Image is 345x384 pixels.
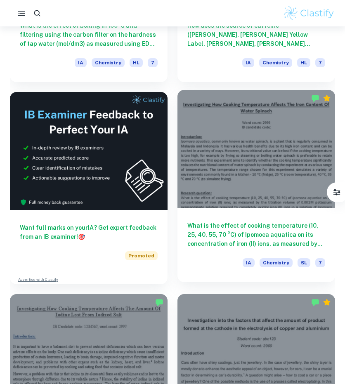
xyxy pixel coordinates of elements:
[148,58,158,67] span: 7
[243,258,255,267] span: IA
[20,21,158,48] h6: What is the effect of boiling in 100°C and filtering using the carbon filter on the hardness of t...
[187,21,325,48] h6: How does the source of caffeine ([PERSON_NAME], [PERSON_NAME] Yellow Label, [PERSON_NAME], [PERSO...
[10,92,168,210] img: Thumbnail
[260,258,293,267] span: Chemistry
[323,94,331,102] div: Premium
[315,258,325,267] span: 7
[177,92,335,285] a: What is the effect of cooking temperature (10, 25, 40, 55, 70 °C) of Ipomoea aquatica on its conc...
[20,223,158,241] h6: Want full marks on your IA ? Get expert feedback from an IB examiner!
[323,298,331,306] div: Premium
[259,58,292,67] span: Chemistry
[92,58,125,67] span: Chemistry
[311,298,319,306] img: Marked
[315,58,325,67] span: 7
[242,58,254,67] span: IA
[18,277,58,283] a: Advertise with Clastify
[311,94,319,102] img: Marked
[297,58,310,67] span: HL
[10,92,168,285] a: Want full marks on yourIA? Get expert feedback from an IB examiner!PromotedAdvertise with Clastify
[130,58,143,67] span: HL
[187,221,325,248] h6: What is the effect of cooking temperature (10, 25, 40, 55, 70 °C) of Ipomoea aquatica on its conc...
[155,298,163,306] img: Marked
[298,258,310,267] span: SL
[75,58,87,67] span: IA
[78,233,85,240] span: 🎯
[125,251,158,260] span: Promoted
[328,184,345,200] button: Filter
[283,5,335,21] img: Clastify logo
